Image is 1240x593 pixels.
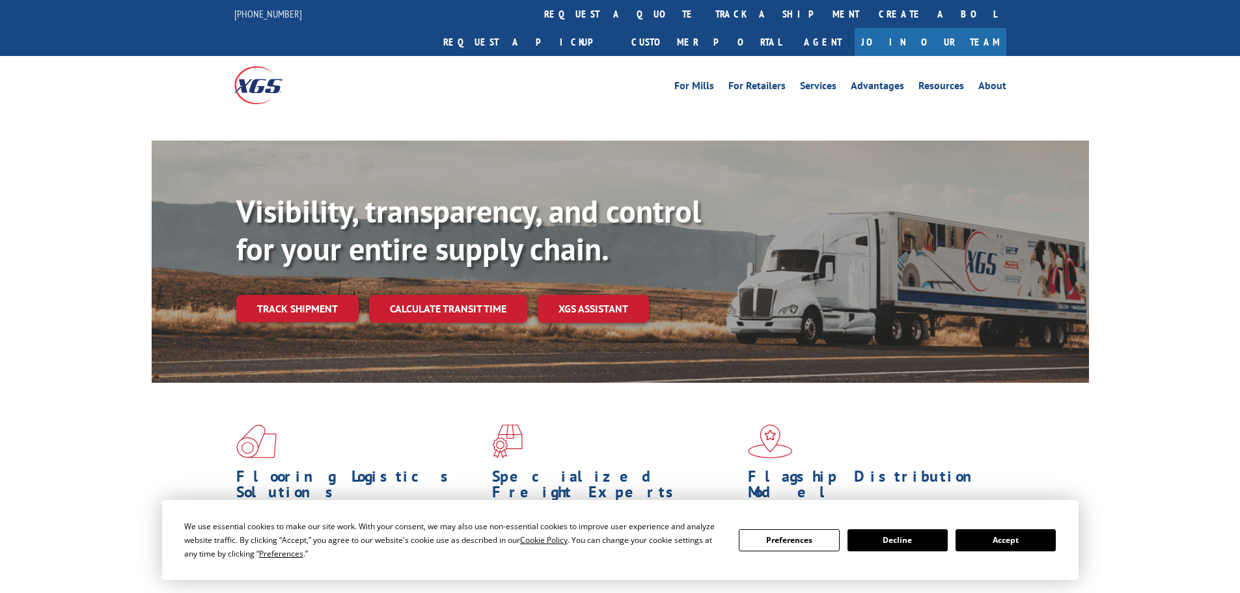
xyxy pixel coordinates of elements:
[434,28,622,56] a: Request a pickup
[259,548,303,559] span: Preferences
[236,295,359,322] a: Track shipment
[855,28,1006,56] a: Join Our Team
[748,469,994,506] h1: Flagship Distribution Model
[956,529,1056,551] button: Accept
[236,191,701,269] b: Visibility, transparency, and control for your entire supply chain.
[728,81,786,95] a: For Retailers
[369,295,527,323] a: Calculate transit time
[234,7,302,20] a: [PHONE_NUMBER]
[520,534,568,545] span: Cookie Policy
[851,81,904,95] a: Advantages
[622,28,791,56] a: Customer Portal
[847,529,948,551] button: Decline
[800,81,836,95] a: Services
[162,500,1079,580] div: Cookie Consent Prompt
[918,81,964,95] a: Resources
[748,424,793,458] img: xgs-icon-flagship-distribution-model-red
[492,424,523,458] img: xgs-icon-focused-on-flooring-red
[236,469,482,506] h1: Flooring Logistics Solutions
[739,529,839,551] button: Preferences
[791,28,855,56] a: Agent
[674,81,714,95] a: For Mills
[538,295,649,323] a: XGS ASSISTANT
[978,81,1006,95] a: About
[492,469,738,506] h1: Specialized Freight Experts
[236,424,277,458] img: xgs-icon-total-supply-chain-intelligence-red
[184,519,723,560] div: We use essential cookies to make our site work. With your consent, we may also use non-essential ...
